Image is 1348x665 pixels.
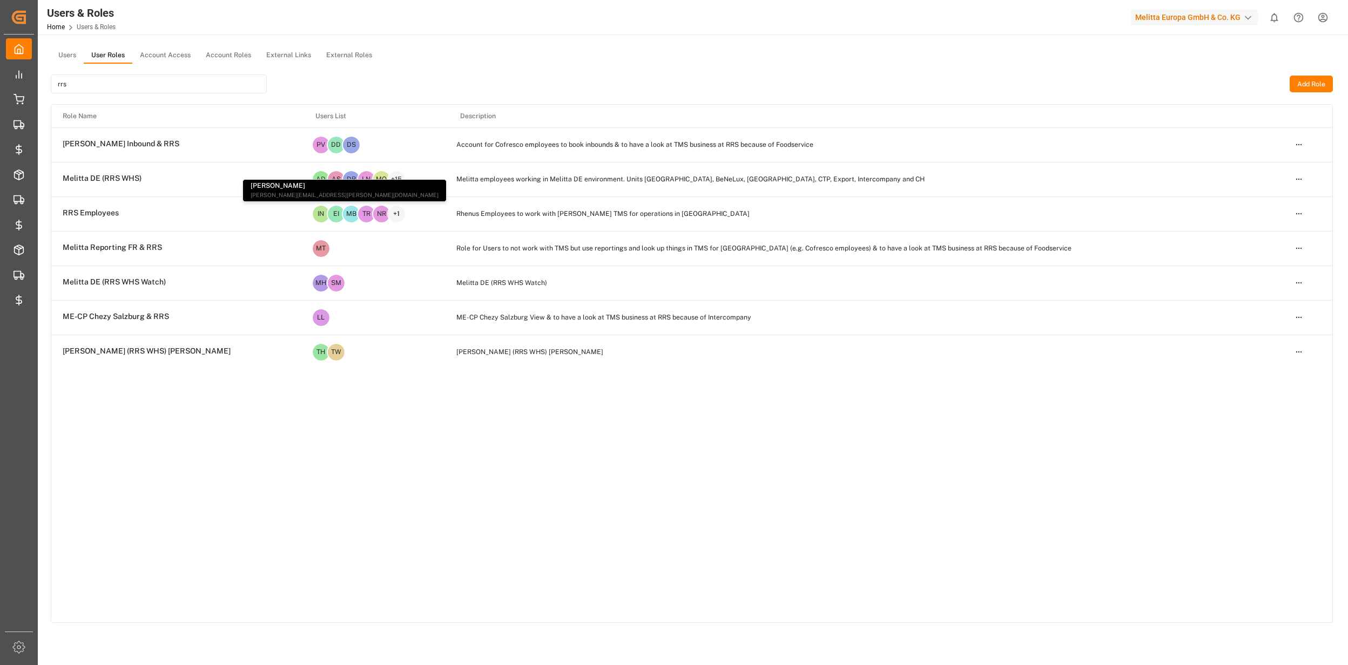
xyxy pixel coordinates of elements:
button: MO [372,170,391,189]
button: Account Roles [198,47,259,64]
span: MH [313,275,329,291]
td: Melitta employees working in Melitta DE environment. Units [GEOGRAPHIC_DATA], BeNeLux, [GEOGRAPHI... [449,162,1284,196]
span: EI [328,206,345,222]
button: IN [312,205,331,223]
button: show 0 new notifications [1262,5,1286,30]
button: TH [312,343,331,362]
span: AD [313,171,329,188]
button: Melitta Europa GmbH & Co. KG [1131,7,1262,28]
span: PV [313,137,329,153]
input: Search for roles [51,74,267,93]
button: SM [327,274,346,293]
span: SM [328,275,345,291]
td: Role for Users to not work with TMS but use reportings and look up things in TMS for [GEOGRAPHIC_... [449,231,1284,266]
td: [PERSON_NAME] (RRS WHS) [PERSON_NAME] [449,335,1284,369]
button: Account Access [132,47,198,64]
p: [PERSON_NAME][EMAIL_ADDRESS][PERSON_NAME][DOMAIN_NAME] [251,191,439,199]
button: MT [312,239,331,258]
span: DS [343,137,360,153]
span: MT [313,240,329,257]
div: Melitta Europa GmbH & Co. KG [1131,10,1258,25]
button: TW [327,343,346,362]
span: IN [313,206,329,222]
button: Users [51,47,84,64]
button: PV [312,135,331,154]
th: Description [449,105,1284,127]
span: TR [358,206,375,222]
span: NR [373,206,390,222]
span: [PERSON_NAME] Inbound & RRS [63,139,179,149]
span: DD [328,137,345,153]
button: AS [327,170,346,189]
td: ME-CP Chezy Salzburg View & to have a look at TMS business at RRS because of Intercompany [449,300,1284,335]
span: LL [313,309,329,326]
button: LL [312,308,331,327]
span: RRS Employees [63,208,119,218]
td: Account for Cofresco employees to book inbounds & to have a look at TMS business at RRS because o... [449,127,1284,162]
p: + 15 [391,176,402,182]
span: TW [328,344,345,361]
button: EI [327,205,346,223]
button: DS [342,135,361,154]
a: Home [47,23,65,31]
span: AS [328,171,345,188]
p: + 1 [393,211,400,217]
td: Melitta DE (RRS WHS Watch) [449,266,1284,300]
button: TR [357,205,376,223]
button: External Roles [319,47,380,64]
td: Rhenus Employees to work with [PERSON_NAME] TMS for operations in [GEOGRAPHIC_DATA] [449,196,1284,231]
button: LN [357,170,376,189]
span: LN [358,171,375,188]
button: Add Role [1290,76,1333,93]
button: External Links [259,47,319,64]
button: AD [312,170,331,189]
th: Role Name [51,105,304,127]
button: NR [372,205,391,223]
button: DR [342,170,361,189]
span: TH [313,344,329,361]
p: [PERSON_NAME] [251,182,439,189]
span: ME-CP Chezy Salzburg & RRS [63,312,169,322]
button: MB [342,205,361,223]
button: Help Center [1286,5,1311,30]
th: Users List [304,105,449,127]
span: [PERSON_NAME] (RRS WHS) [PERSON_NAME] [63,347,231,356]
button: MH [312,274,331,293]
span: Melitta DE (RRS WHS) [63,174,141,184]
button: DD [327,135,346,154]
div: Users & Roles [47,5,116,21]
span: MO [373,171,390,188]
span: MB [343,206,360,222]
span: Melitta DE (RRS WHS Watch) [63,277,166,287]
button: User Roles [84,47,132,64]
span: Melitta Reporting FR & RRS [63,243,162,253]
span: DR [343,171,360,188]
